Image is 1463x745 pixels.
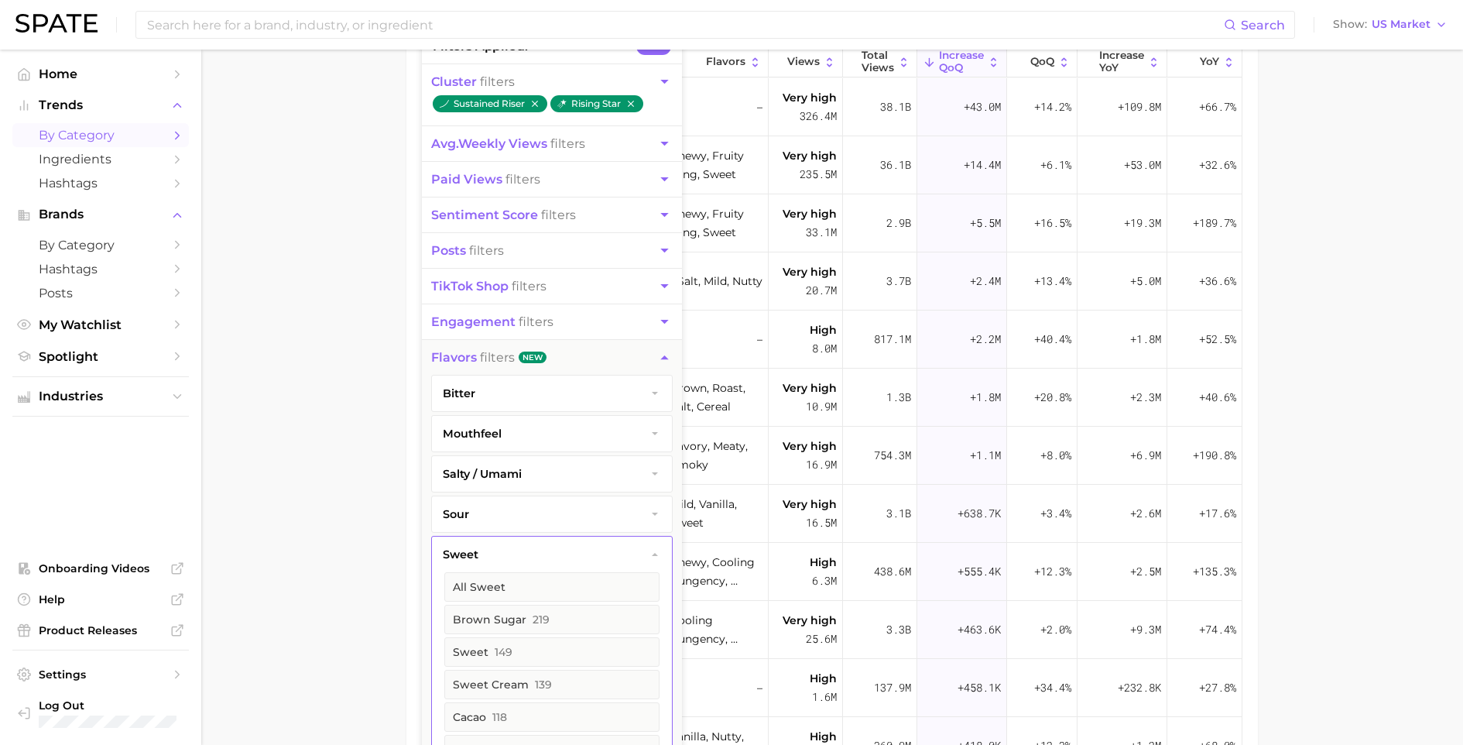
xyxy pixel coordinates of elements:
[1034,98,1071,116] span: +14.2%
[444,702,660,732] button: cacao
[39,623,163,637] span: Product Releases
[422,269,682,304] button: TikTok shop filters
[783,263,837,281] span: Very high
[431,136,585,151] span: filters
[783,611,837,630] span: Very high
[970,388,1001,407] span: +1.8m
[12,345,189,369] a: Spotlight
[970,214,1001,232] span: +5.5m
[12,694,189,733] a: Log out. Currently logged in with e-mail alyssa@spate.nyc.
[431,350,515,365] span: filters
[670,204,762,242] span: chewy, fruity tang, sweet
[423,252,1242,311] button: popcorntiktok sustained riser#popcorn,#popcornrecipesalt, mild, nuttyVery high20.7m3.7b+2.4m+13.4...
[39,318,163,332] span: My Watchlist
[423,78,1242,136] button: snackstiktok sustained riser#snacks,#snack,#snackideas,#latenightsnack,#snackhack,#snackreview,#s...
[533,613,550,626] span: 219
[1034,562,1071,581] span: +12.3%
[146,12,1224,38] input: Search here for a brand, industry, or ingredient
[1034,388,1071,407] span: +20.8%
[812,688,837,706] span: 1.6m
[1040,620,1071,639] span: +2.0%
[422,340,682,375] button: flavors filtersNew
[39,98,163,112] span: Trends
[970,272,1001,290] span: +2.4m
[1199,330,1236,348] span: +52.5%
[39,128,163,142] span: by Category
[806,630,837,648] span: 25.6m
[958,562,1001,581] span: +555.4k
[1130,504,1161,523] span: +2.6m
[12,557,189,580] a: Onboarding Videos
[1040,156,1071,174] span: +6.1%
[12,281,189,305] a: Posts
[431,243,466,258] span: posts
[1034,272,1071,290] span: +13.4%
[431,136,458,151] abbr: average
[39,286,163,300] span: Posts
[1130,272,1161,290] span: +5.0m
[886,504,911,523] span: 3.1b
[443,386,475,400] span: bitter
[39,176,163,191] span: Hashtags
[1034,214,1071,232] span: +16.5%
[1167,47,1242,77] button: YoY
[535,678,552,691] span: 139
[12,171,189,195] a: Hashtags
[12,257,189,281] a: Hashtags
[422,64,682,99] button: cluster filters
[422,197,682,232] button: sentiment score filters
[810,669,837,688] span: High
[1007,47,1078,77] button: QoQ
[12,385,189,408] button: Industries
[39,561,163,575] span: Onboarding Videos
[1199,388,1236,407] span: +40.6%
[422,126,682,161] button: avg.weekly views filters
[1118,678,1161,697] span: +232.8k
[665,47,769,77] button: Flavors
[423,194,1242,252] button: gummy candytiktok sustained riser#gummies,#gummycandy,#gummycandies,#グミ,#gummyfood,#scoobydoogumm...
[12,233,189,257] a: by Category
[422,304,682,339] button: engagement filters
[1130,562,1161,581] span: +2.5m
[422,162,682,197] button: paid views filters
[39,152,163,167] span: Ingredients
[757,330,762,348] span: –
[880,98,911,116] span: 38.1b
[783,379,837,397] span: Very high
[432,416,672,451] button: mouthfeel
[1078,47,1167,77] button: increase YoY
[423,136,1242,194] button: candytiktok sustained riser#candy,#candytok,#candyreview,#crystalcandy,#candyasmr,#candies,#candy...
[800,165,837,184] span: 235.5m
[1124,214,1161,232] span: +19.3m
[431,74,515,89] span: filters
[443,427,502,441] span: mouthfeel
[670,146,762,184] span: chewy, fruity tang, sweet
[1099,50,1144,74] span: increase YoY
[1199,504,1236,523] span: +17.6%
[1199,620,1236,639] span: +74.4%
[812,339,837,358] span: 8.0m
[1241,18,1285,33] span: Search
[432,537,672,572] button: sweet
[783,146,837,165] span: Very high
[431,279,509,294] span: TikTok shop
[431,350,477,365] span: flavors
[1130,330,1161,348] span: +1.8m
[39,238,163,252] span: by Category
[443,467,522,481] span: salty / umami
[783,495,837,513] span: Very high
[783,204,837,223] span: Very high
[874,446,911,465] span: 754.3m
[886,272,911,290] span: 3.7b
[917,47,1007,77] button: increase QoQ
[423,543,1242,601] button: chewing gumtiktok sustained riser#chewinggumchewy, cooling pungency, sweetHigh6.3m438.6m+555.4k+1...
[670,495,762,532] span: mild, vanilla, sweet
[970,446,1001,465] span: +1.1m
[874,678,911,697] span: 137.9m
[1030,56,1054,68] span: QoQ
[519,352,546,363] span: New
[880,156,911,174] span: 36.1b
[39,668,163,681] span: Settings
[958,620,1001,639] span: +463.6k
[1040,446,1071,465] span: +8.0%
